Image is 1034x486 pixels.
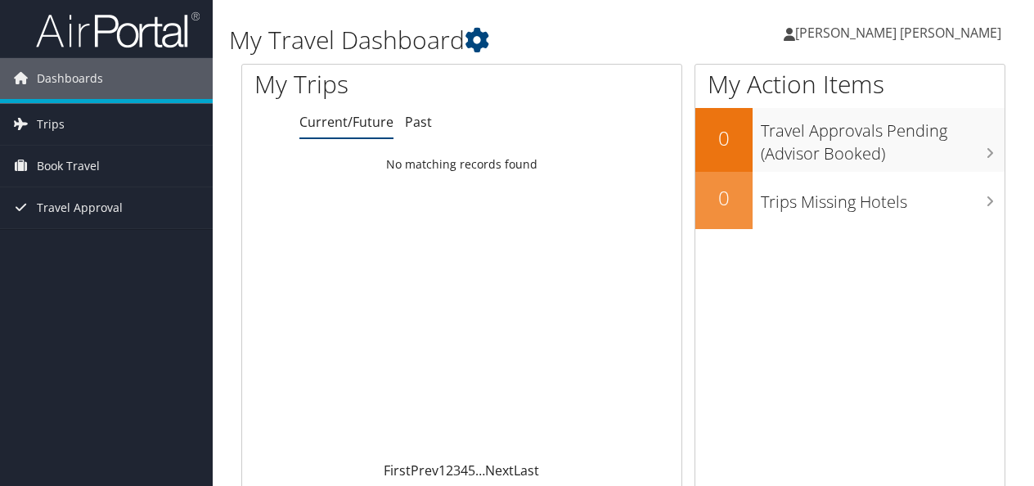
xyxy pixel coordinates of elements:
[485,461,514,479] a: Next
[438,461,446,479] a: 1
[695,108,1005,171] a: 0Travel Approvals Pending (Advisor Booked)
[446,461,453,479] a: 2
[475,461,485,479] span: …
[384,461,411,479] a: First
[229,23,755,57] h1: My Travel Dashboard
[37,187,123,228] span: Travel Approval
[695,172,1005,229] a: 0Trips Missing Hotels
[405,113,432,131] a: Past
[695,67,1005,101] h1: My Action Items
[299,113,393,131] a: Current/Future
[37,146,100,187] span: Book Travel
[784,8,1018,57] a: [PERSON_NAME] [PERSON_NAME]
[761,182,1005,214] h3: Trips Missing Hotels
[254,67,486,101] h1: My Trips
[468,461,475,479] a: 5
[761,111,1005,165] h3: Travel Approvals Pending (Advisor Booked)
[695,124,753,152] h2: 0
[36,11,200,49] img: airportal-logo.png
[453,461,461,479] a: 3
[461,461,468,479] a: 4
[411,461,438,479] a: Prev
[695,184,753,212] h2: 0
[795,24,1001,42] span: [PERSON_NAME] [PERSON_NAME]
[37,58,103,99] span: Dashboards
[514,461,539,479] a: Last
[242,150,681,179] td: No matching records found
[37,104,65,145] span: Trips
